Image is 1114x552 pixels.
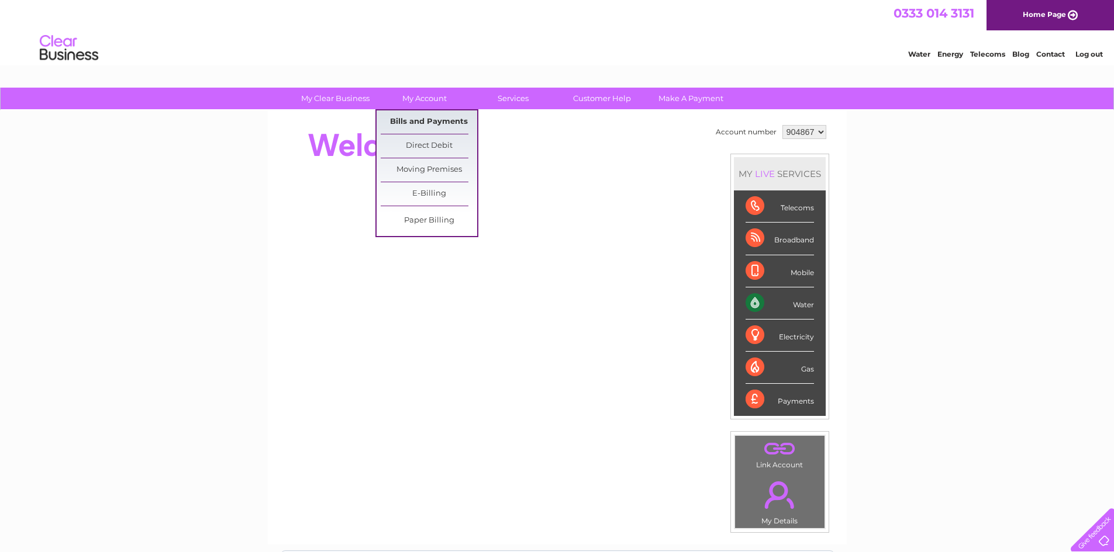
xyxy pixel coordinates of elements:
div: Payments [746,384,814,415]
a: Telecoms [970,50,1005,58]
div: MY SERVICES [734,157,826,190]
img: logo.png [39,30,99,66]
a: Direct Debit [381,134,477,158]
div: Mobile [746,255,814,287]
a: E-Billing [381,182,477,206]
a: Make A Payment [643,88,739,109]
a: 0333 014 3131 [894,6,974,20]
a: . [738,439,822,459]
div: Clear Business is a trading name of Verastar Limited (registered in [GEOGRAPHIC_DATA] No. 3667643... [281,6,834,57]
div: Water [746,287,814,320]
a: Energy [937,50,963,58]
td: Link Account [734,435,825,472]
a: Water [908,50,930,58]
a: Paper Billing [381,209,477,232]
div: Broadband [746,223,814,255]
div: Electricity [746,320,814,352]
a: Moving Premises [381,158,477,182]
td: My Details [734,471,825,529]
div: LIVE [753,168,777,179]
a: Blog [1012,50,1029,58]
div: Gas [746,352,814,384]
div: Telecoms [746,190,814,223]
a: Bills and Payments [381,110,477,134]
a: Customer Help [554,88,650,109]
a: . [738,474,822,515]
td: Account number [713,122,780,142]
a: Log out [1075,50,1103,58]
a: My Account [376,88,472,109]
a: Contact [1036,50,1065,58]
a: My Clear Business [287,88,384,109]
a: Services [465,88,561,109]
